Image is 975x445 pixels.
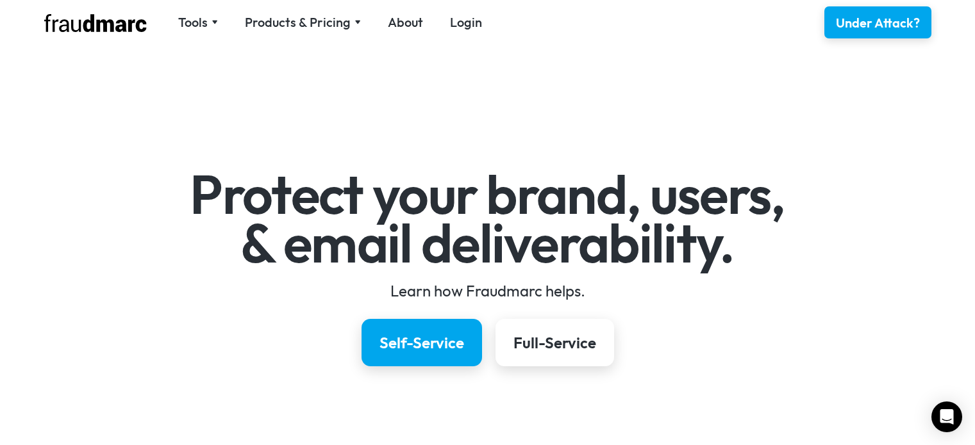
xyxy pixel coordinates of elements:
[245,13,361,31] div: Products & Pricing
[115,170,860,267] h1: Protect your brand, users, & email deliverability.
[931,401,962,432] div: Open Intercom Messenger
[824,6,931,38] a: Under Attack?
[450,13,482,31] a: Login
[513,332,596,353] div: Full-Service
[362,319,482,366] a: Self-Service
[178,13,208,31] div: Tools
[178,13,218,31] div: Tools
[388,13,423,31] a: About
[115,280,860,301] div: Learn how Fraudmarc helps.
[496,319,614,366] a: Full-Service
[245,13,351,31] div: Products & Pricing
[836,14,920,32] div: Under Attack?
[379,332,464,353] div: Self-Service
